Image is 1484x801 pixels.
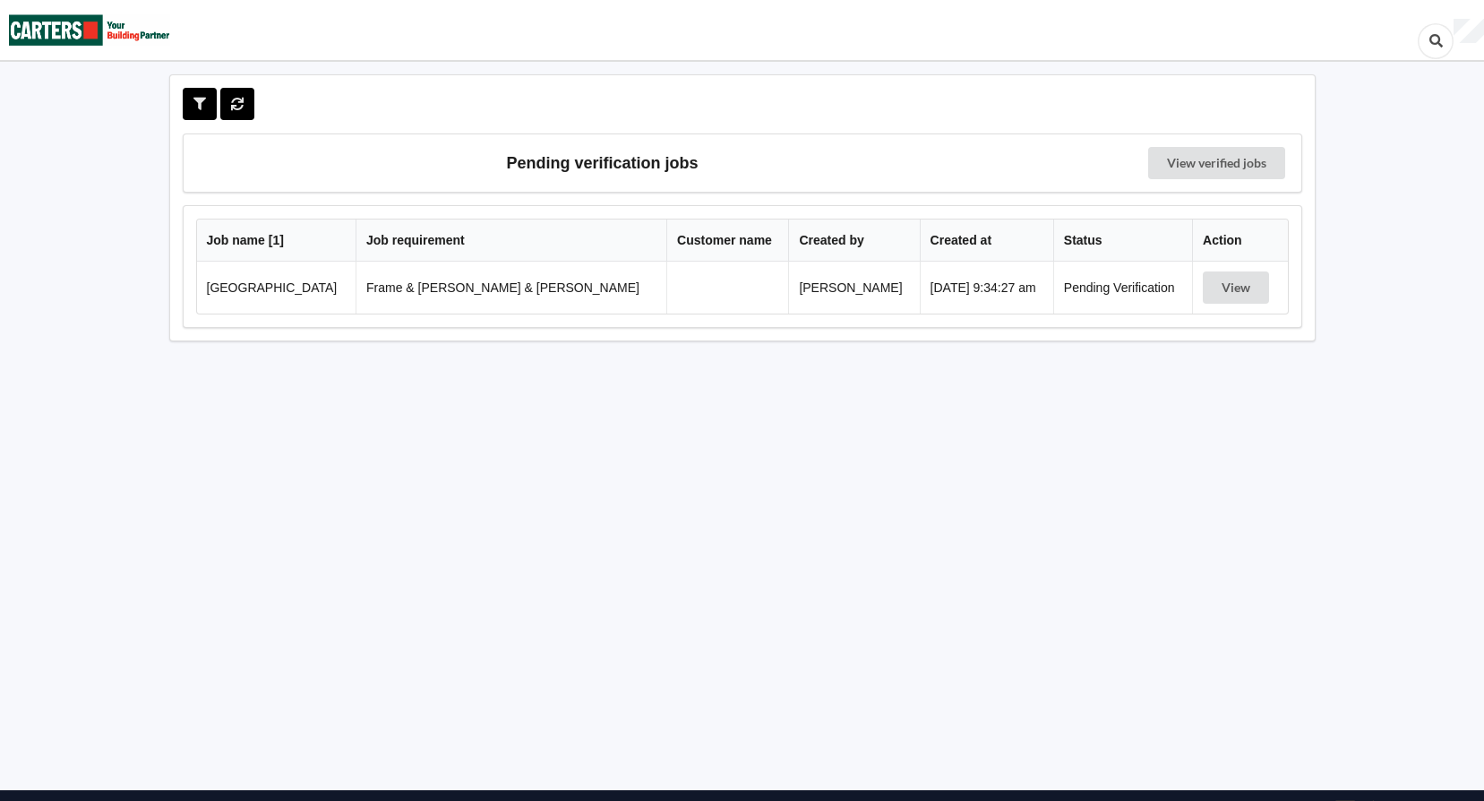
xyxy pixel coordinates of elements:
[920,262,1053,314] td: [DATE] 9:34:27 am
[1053,262,1192,314] td: Pending Verification
[666,220,788,262] th: Customer name
[1454,19,1484,44] div: User Profile
[1203,271,1269,304] button: View
[788,262,919,314] td: [PERSON_NAME]
[196,147,1009,179] h3: Pending verification jobs
[356,262,666,314] td: Frame & [PERSON_NAME] & [PERSON_NAME]
[920,220,1053,262] th: Created at
[356,220,666,262] th: Job requirement
[9,1,170,59] img: Carters
[197,220,356,262] th: Job name [ 1 ]
[1203,280,1273,295] a: View
[1053,220,1192,262] th: Status
[788,220,919,262] th: Created by
[197,262,356,314] td: [GEOGRAPHIC_DATA]
[1192,220,1287,262] th: Action
[1148,147,1285,179] a: View verified jobs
